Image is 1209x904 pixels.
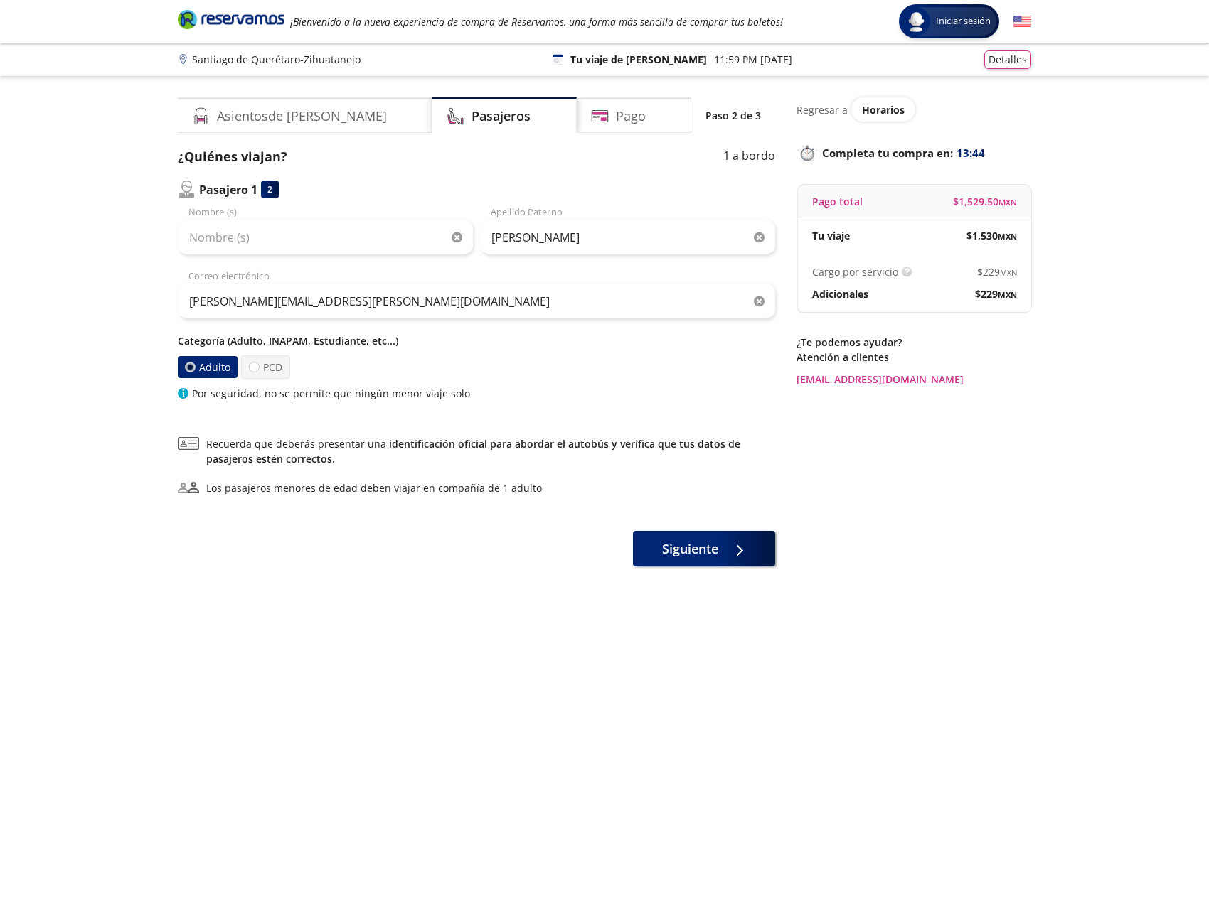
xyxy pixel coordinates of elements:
button: English [1013,13,1031,31]
span: Iniciar sesión [930,14,996,28]
p: Santiago de Querétaro - Zihuatanejo [192,52,361,67]
input: Apellido Paterno [480,220,775,255]
p: Paso 2 de 3 [705,108,761,123]
p: ¿Te podemos ayudar? [797,335,1031,350]
span: $ 1,530 [966,228,1017,243]
p: Por seguridad, no se permite que ningún menor viaje solo [192,386,470,401]
div: Los pasajeros menores de edad deben viajar en compañía de 1 adulto [206,480,542,495]
p: Cargo por servicio [812,264,898,279]
label: Adulto [177,356,239,379]
h4: Asientos de [PERSON_NAME] [217,107,387,126]
p: 11:59 PM [DATE] [714,52,792,67]
p: Categoría (Adulto, INAPAM, Estudiante, etc...) [178,333,775,348]
p: Completa tu compra en : [797,143,1031,163]
small: MXN [998,289,1017,300]
p: Tu viaje de [PERSON_NAME] [570,52,707,67]
span: $ 229 [975,286,1017,301]
input: Nombre (s) [178,220,473,255]
input: Correo electrónico [178,284,775,319]
p: Tu viaje [812,228,850,243]
a: [EMAIL_ADDRESS][DOMAIN_NAME] [797,372,1031,387]
button: Siguiente [633,531,775,566]
small: MXN [998,197,1017,208]
span: Recuerda que deberás presentar una [206,436,775,466]
h4: Pasajeros [472,107,531,126]
small: MXN [1000,267,1017,278]
p: Adicionales [812,286,868,301]
em: ¡Bienvenido a la nueva experiencia de compra de Reservamos, una forma más sencilla de comprar tus... [290,15,783,28]
p: Pasajero 1 [199,181,257,198]
span: Siguiente [662,539,718,559]
button: Detalles [984,50,1031,69]
div: 2 [261,181,279,198]
span: Horarios [862,103,905,117]
span: $ 1,529.50 [953,194,1017,209]
div: Regresar a ver horarios [797,97,1031,122]
p: Atención a clientes [797,350,1031,365]
i: Brand Logo [178,9,284,30]
a: identificación oficial para abordar el autobús y verifica que tus datos de pasajeros estén correc... [206,437,740,466]
h4: Pago [616,107,646,126]
p: Regresar a [797,102,848,117]
span: 13:44 [957,145,985,161]
p: 1 a bordo [723,147,775,166]
small: MXN [998,231,1017,242]
p: Pago total [812,194,863,209]
p: ¿Quiénes viajan? [178,147,287,166]
a: Brand Logo [178,9,284,34]
span: $ 229 [977,264,1017,279]
label: PCD [241,355,290,379]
